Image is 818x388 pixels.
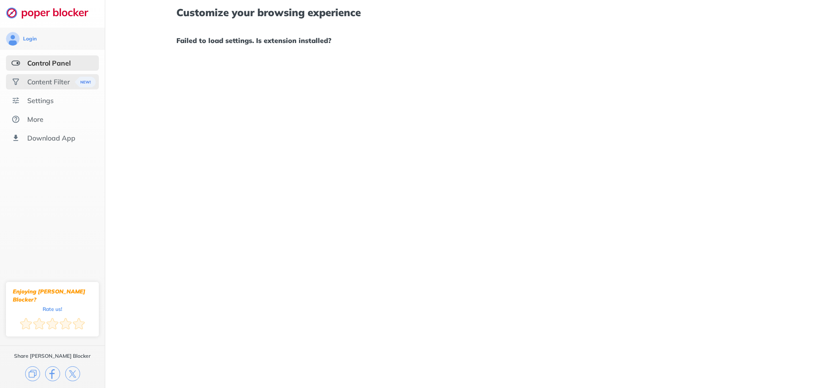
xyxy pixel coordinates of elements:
[13,287,92,304] div: Enjoying [PERSON_NAME] Blocker?
[27,78,70,86] div: Content Filter
[176,7,746,18] h1: Customize your browsing experience
[12,115,20,124] img: about.svg
[14,353,91,359] div: Share [PERSON_NAME] Blocker
[25,366,40,381] img: copy.svg
[176,35,746,46] h1: Failed to load settings. Is extension installed?
[12,59,20,67] img: features-selected.svg
[75,77,95,87] img: menuBanner.svg
[23,35,37,42] div: Login
[27,96,54,105] div: Settings
[6,7,98,19] img: logo-webpage.svg
[27,59,71,67] div: Control Panel
[27,115,43,124] div: More
[65,366,80,381] img: x.svg
[45,366,60,381] img: facebook.svg
[27,134,75,142] div: Download App
[6,32,20,46] img: avatar.svg
[12,96,20,105] img: settings.svg
[43,307,62,311] div: Rate us!
[12,134,20,142] img: download-app.svg
[12,78,20,86] img: social.svg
